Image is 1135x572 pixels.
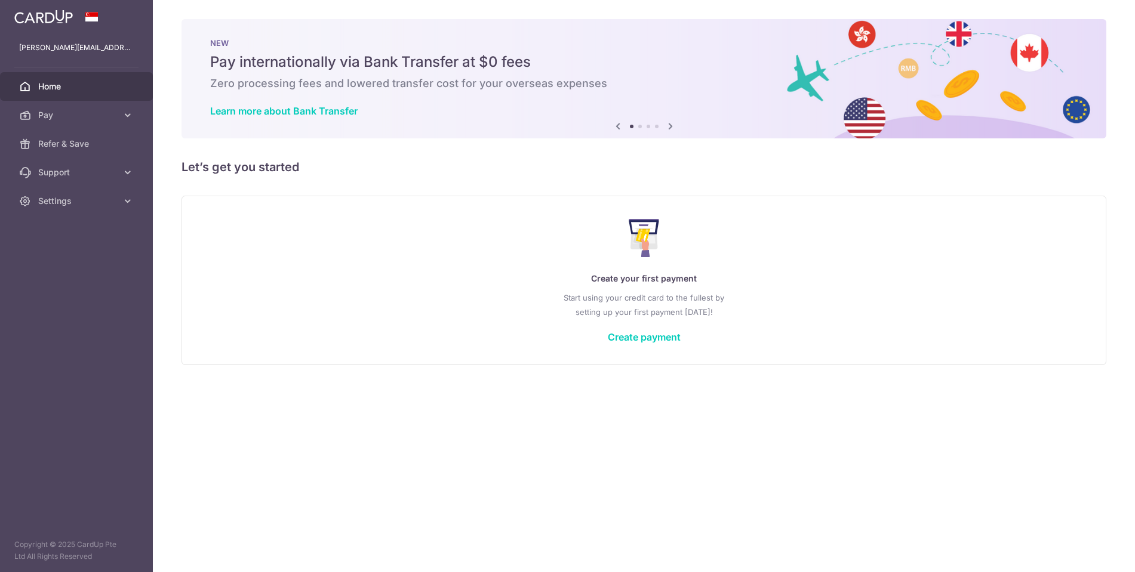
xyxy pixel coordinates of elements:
[38,81,117,92] span: Home
[38,166,117,178] span: Support
[206,271,1082,286] p: Create your first payment
[38,138,117,150] span: Refer & Save
[14,10,73,24] img: CardUp
[210,105,358,117] a: Learn more about Bank Transfer
[182,19,1106,138] img: Bank transfer banner
[206,290,1082,319] p: Start using your credit card to the fullest by setting up your first payment [DATE]!
[210,76,1078,91] h6: Zero processing fees and lowered transfer cost for your overseas expenses
[182,157,1106,177] h5: Let’s get you started
[608,331,681,343] a: Create payment
[210,38,1078,48] p: NEW
[210,52,1078,72] h5: Pay internationally via Bank Transfer at $0 fees
[19,42,134,54] p: [PERSON_NAME][EMAIL_ADDRESS][PERSON_NAME][DOMAIN_NAME]
[629,219,659,257] img: Make Payment
[38,195,117,207] span: Settings
[38,109,117,121] span: Pay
